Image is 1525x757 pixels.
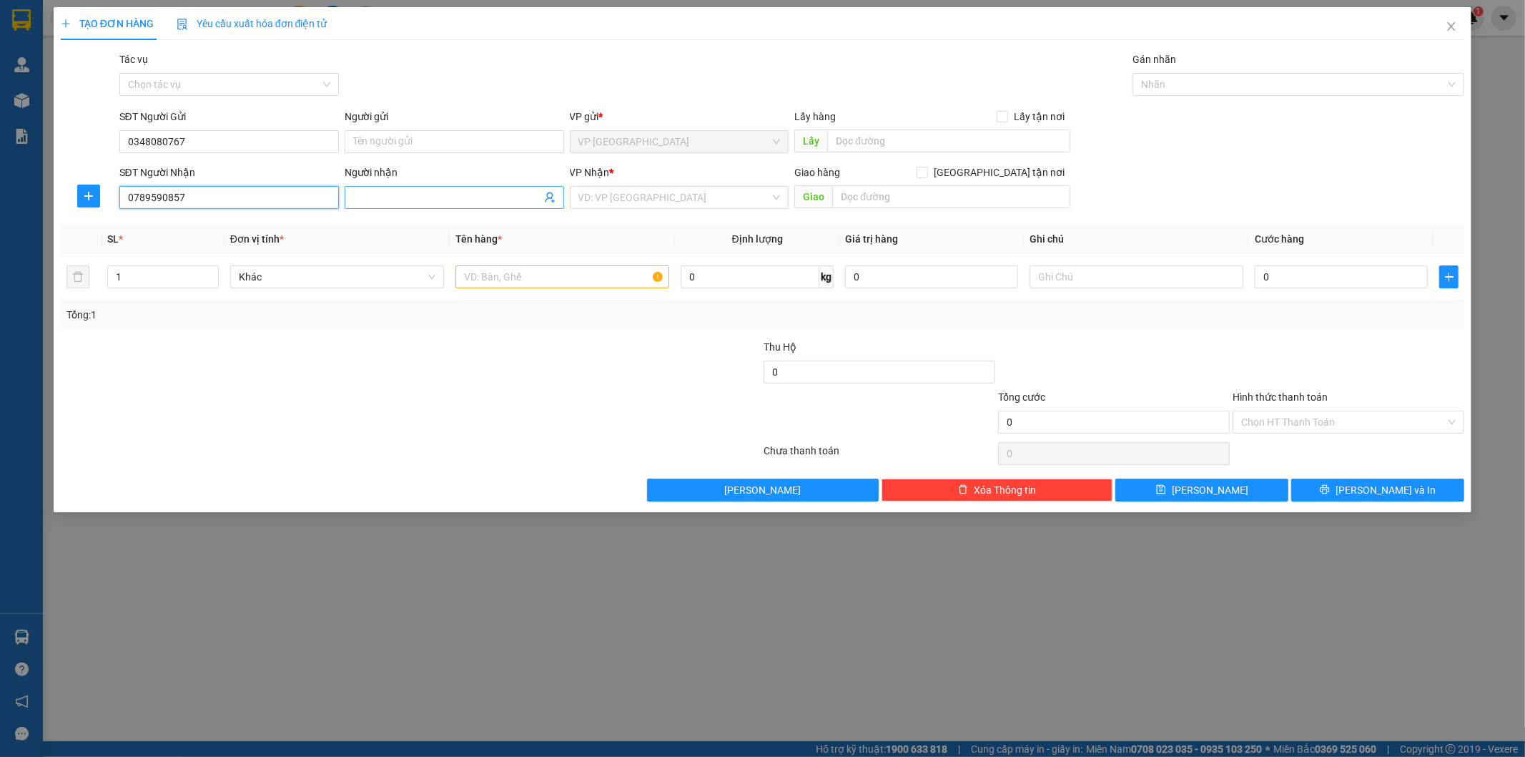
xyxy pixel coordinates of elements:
[832,185,1070,208] input: Dọc đường
[1030,265,1243,288] input: Ghi Chú
[455,265,669,288] input: VD: Bàn, Ghế
[1446,21,1457,32] span: close
[239,266,435,288] span: Khác
[794,111,836,122] span: Lấy hàng
[1115,479,1288,502] button: save[PERSON_NAME]
[77,185,100,207] button: plus
[1439,265,1459,288] button: plus
[1172,482,1248,498] span: [PERSON_NAME]
[882,479,1113,502] button: deleteXóa Thông tin
[61,18,154,29] span: TẠO ĐƠN HÀNG
[845,233,898,245] span: Giá trị hàng
[1320,484,1330,496] span: printer
[570,167,610,178] span: VP Nhận
[1255,233,1304,245] span: Cước hàng
[928,165,1070,180] span: [GEOGRAPHIC_DATA] tận nơi
[724,482,801,498] span: [PERSON_NAME]
[794,130,827,152] span: Lấy
[1431,7,1471,47] button: Close
[732,233,783,245] span: Định lượng
[61,19,71,29] span: plus
[819,265,834,288] span: kg
[1336,482,1436,498] span: [PERSON_NAME] và In
[177,19,188,30] img: icon
[1008,109,1070,124] span: Lấy tận nơi
[794,185,832,208] span: Giao
[78,190,99,202] span: plus
[1132,54,1176,65] label: Gán nhãn
[578,131,781,152] span: VP Đà Lạt
[1024,225,1249,253] th: Ghi chú
[455,233,502,245] span: Tên hàng
[345,165,564,180] div: Người nhận
[66,307,588,323] div: Tổng: 1
[177,18,327,29] span: Yêu cầu xuất hóa đơn điện tử
[958,484,968,496] span: delete
[998,391,1045,403] span: Tổng cước
[570,109,789,124] div: VP gửi
[827,130,1070,152] input: Dọc đường
[345,109,564,124] div: Người gửi
[1440,271,1458,283] span: plus
[974,482,1036,498] span: Xóa Thông tin
[763,443,997,468] div: Chưa thanh toán
[1156,484,1166,496] span: save
[544,192,556,203] span: user-add
[1233,391,1328,403] label: Hình thức thanh toán
[764,341,796,353] span: Thu Hộ
[1291,479,1464,502] button: printer[PERSON_NAME] và In
[119,165,339,180] div: SĐT Người Nhận
[794,167,840,178] span: Giao hàng
[845,265,1018,288] input: 0
[66,265,89,288] button: delete
[119,109,339,124] div: SĐT Người Gửi
[119,54,148,65] label: Tác vụ
[107,233,119,245] span: SL
[230,233,284,245] span: Đơn vị tính
[647,479,879,502] button: [PERSON_NAME]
